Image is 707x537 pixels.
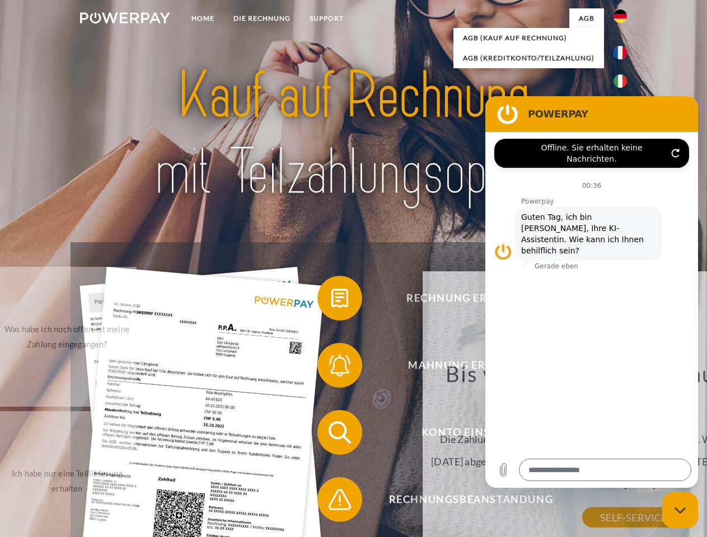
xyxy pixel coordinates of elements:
a: AGB (Kreditkonto/Teilzahlung) [453,48,604,68]
iframe: Messaging-Fenster [485,96,698,488]
a: DIE RECHNUNG [224,8,300,29]
button: Konto einsehen [317,410,608,455]
img: qb_warning.svg [326,486,354,514]
img: de [614,10,627,23]
img: it [614,74,627,88]
a: Home [182,8,224,29]
a: agb [569,8,604,29]
img: qb_search.svg [326,418,354,446]
a: SUPPORT [300,8,353,29]
a: SELF-SERVICE [582,507,685,527]
img: fr [614,46,627,59]
button: Rechnungsbeanstandung [317,477,608,522]
img: logo-powerpay-white.svg [80,12,170,23]
div: Ich habe nur eine Teillieferung erhalten [4,466,130,496]
a: AGB (Kauf auf Rechnung) [453,28,604,48]
img: title-powerpay_de.svg [107,54,600,214]
iframe: Schaltfläche zum Öffnen des Messaging-Fensters; Konversation läuft [662,492,698,528]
